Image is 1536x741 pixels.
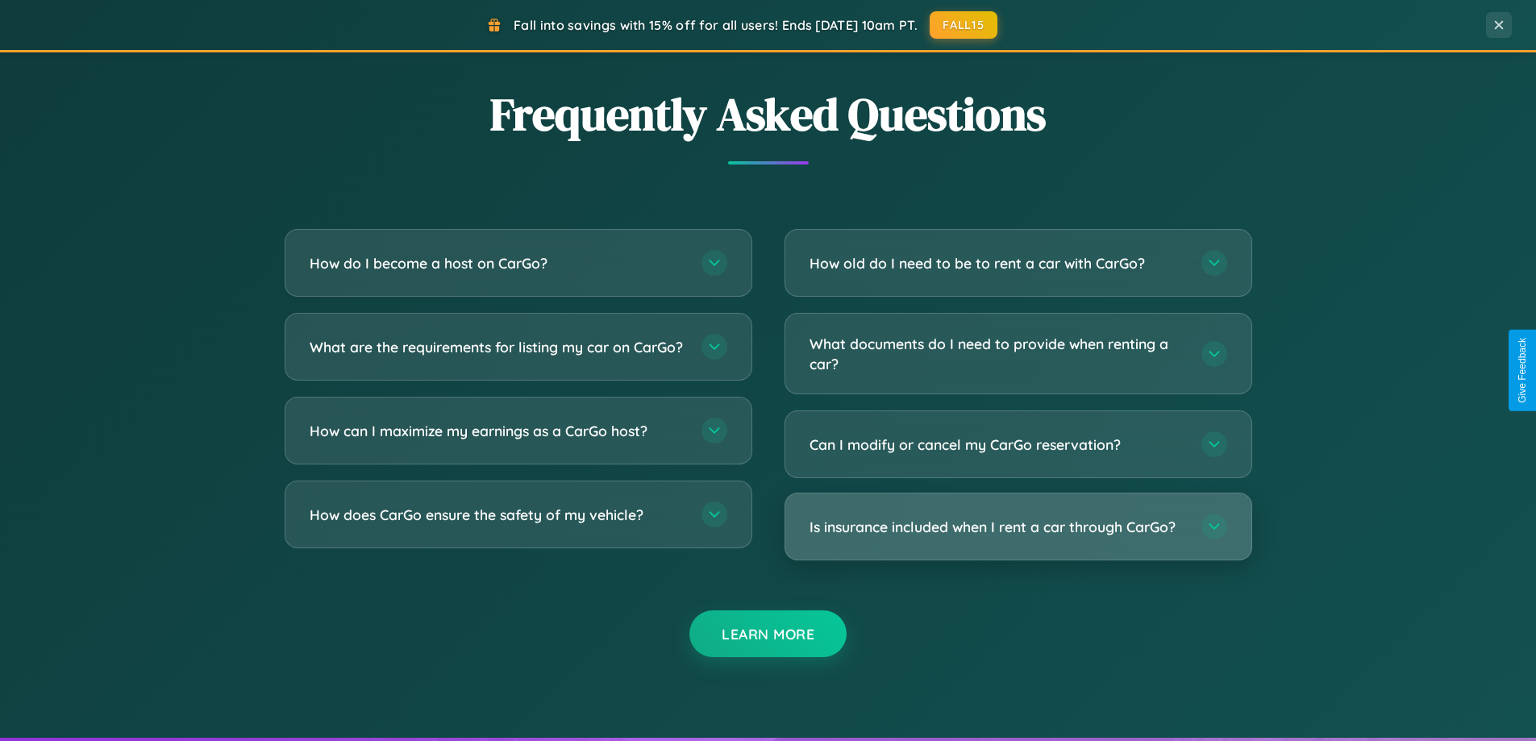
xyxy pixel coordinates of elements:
button: Learn More [689,610,847,657]
h3: How does CarGo ensure the safety of my vehicle? [310,505,685,525]
div: Give Feedback [1517,338,1528,403]
h3: How old do I need to be to rent a car with CarGo? [810,253,1185,273]
h3: How do I become a host on CarGo? [310,253,685,273]
button: FALL15 [930,11,997,39]
h3: Is insurance included when I rent a car through CarGo? [810,517,1185,537]
h2: Frequently Asked Questions [285,83,1252,145]
h3: What documents do I need to provide when renting a car? [810,334,1185,373]
h3: How can I maximize my earnings as a CarGo host? [310,421,685,441]
h3: What are the requirements for listing my car on CarGo? [310,337,685,357]
h3: Can I modify or cancel my CarGo reservation? [810,435,1185,455]
span: Fall into savings with 15% off for all users! Ends [DATE] 10am PT. [514,17,918,33]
